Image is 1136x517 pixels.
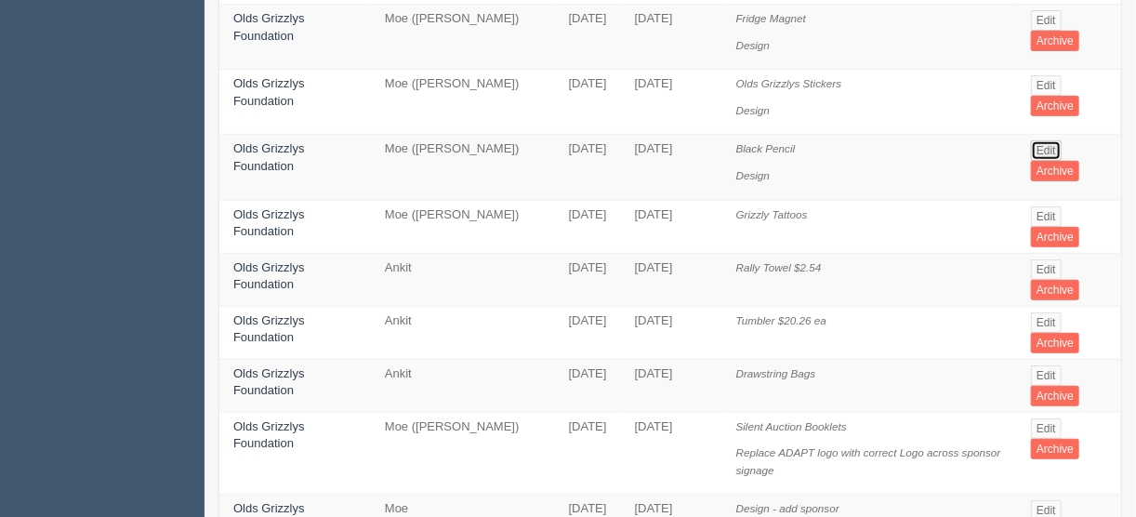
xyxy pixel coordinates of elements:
a: Edit [1031,10,1062,31]
i: Tumbler $20.26 ea [736,314,826,326]
td: Moe ([PERSON_NAME]) [371,5,555,70]
td: [DATE] [621,5,722,70]
i: Rally Towel $2.54 [736,261,822,273]
i: Fridge Magnet [736,12,806,24]
a: Archive [1031,161,1079,181]
td: [DATE] [555,200,621,253]
td: [DATE] [621,70,722,135]
a: Edit [1031,365,1062,386]
a: Olds Grizzlys Foundation [233,76,305,108]
a: Edit [1031,418,1062,439]
i: Replace ADAPT logo with correct Logo across sponsor signage [736,446,1001,476]
i: Silent Auction Booklets [736,420,847,432]
td: [DATE] [621,306,722,359]
a: Olds Grizzlys Foundation [233,141,305,173]
td: [DATE] [621,359,722,412]
td: [DATE] [621,412,722,495]
td: [DATE] [555,412,621,495]
i: Design [736,169,770,181]
td: [DATE] [555,359,621,412]
a: Archive [1031,386,1079,406]
a: Olds Grizzlys Foundation [233,207,305,239]
td: [DATE] [621,135,722,200]
a: Olds Grizzlys Foundation [233,260,305,292]
a: Archive [1031,333,1079,353]
td: Ankit [371,359,555,412]
a: Archive [1031,31,1079,51]
a: Archive [1031,96,1079,116]
td: [DATE] [555,253,621,306]
i: Design - add sponsor [736,502,839,514]
td: Ankit [371,306,555,359]
a: Olds Grizzlys Foundation [233,313,305,345]
td: Ankit [371,253,555,306]
td: [DATE] [555,5,621,70]
a: Edit [1031,140,1062,161]
a: Edit [1031,75,1062,96]
a: Olds Grizzlys Foundation [233,366,305,398]
td: [DATE] [621,200,722,253]
i: Drawstring Bags [736,367,816,379]
a: Edit [1031,312,1062,333]
i: Grizzly Tattoos [736,208,808,220]
a: Olds Grizzlys Foundation [233,419,305,451]
i: Black Pencil [736,142,796,154]
i: Olds Grizzlys Stickers [736,77,842,89]
td: Moe ([PERSON_NAME]) [371,412,555,495]
i: Design [736,104,770,116]
a: Archive [1031,439,1079,459]
td: Moe ([PERSON_NAME]) [371,200,555,253]
td: [DATE] [555,70,621,135]
td: [DATE] [555,135,621,200]
a: Archive [1031,227,1079,247]
a: Edit [1031,259,1062,280]
a: Archive [1031,280,1079,300]
td: Moe ([PERSON_NAME]) [371,70,555,135]
td: [DATE] [555,306,621,359]
td: [DATE] [621,253,722,306]
i: Design [736,39,770,51]
a: Olds Grizzlys Foundation [233,11,305,43]
a: Edit [1031,206,1062,227]
td: Moe ([PERSON_NAME]) [371,135,555,200]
